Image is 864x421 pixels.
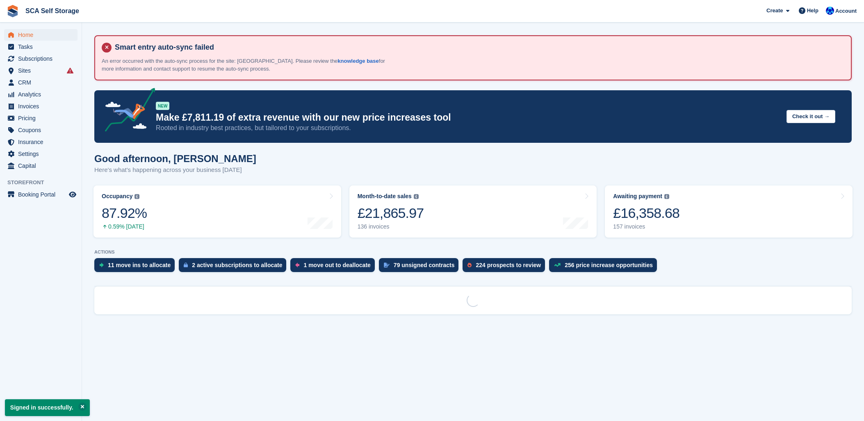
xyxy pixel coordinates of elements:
[4,65,78,76] a: menu
[664,194,669,199] img: icon-info-grey-7440780725fd019a000dd9b08b2336e03edf1995a4989e88bcd33f0948082b44.svg
[102,57,389,73] p: An error occurred with the auto-sync process for the site: [GEOGRAPHIC_DATA]. Please review the f...
[786,110,835,124] button: Check it out →
[290,258,378,276] a: 1 move out to deallocate
[605,185,853,238] a: Awaiting payment £16,358.68 157 invoices
[18,189,67,200] span: Booking Portal
[102,205,147,222] div: 87.92%
[826,7,834,15] img: Kelly Neesham
[22,4,82,18] a: SCA Self Storage
[476,262,541,268] div: 224 prospects to review
[67,67,73,74] i: Smart entry sync failures have occurred
[99,263,104,268] img: move_ins_to_allocate_icon-fdf77a2bb77ea45bf5b3d319d69a93e2d87916cf1d5bf7949dd705db3b84f3ca.svg
[112,43,844,52] h4: Smart entry auto-sync failed
[156,102,169,110] div: NEW
[7,178,82,187] span: Storefront
[4,41,78,53] a: menu
[4,148,78,160] a: menu
[766,7,783,15] span: Create
[463,258,549,276] a: 224 prospects to review
[94,258,179,276] a: 11 move ins to allocate
[102,193,132,200] div: Occupancy
[94,165,256,175] p: Here's what's happening across your business [DATE]
[394,262,455,268] div: 79 unsigned contracts
[7,5,19,17] img: stora-icon-8386f47178a22dfd0bd8f6a31ec36ba5ce8667c1dd55bd0f319d3a0aa187defe.svg
[4,112,78,124] a: menu
[98,88,155,135] img: price-adjustments-announcement-icon-8257ccfd72463d97f412b2fc003d46551f7dbcb40ab6d574587a9cd5c0d94...
[807,7,818,15] span: Help
[358,193,412,200] div: Month-to-date sales
[4,160,78,172] a: menu
[18,29,67,41] span: Home
[5,399,90,416] p: Signed in successfully.
[18,77,67,88] span: CRM
[94,153,256,164] h1: Good afternoon, [PERSON_NAME]
[4,124,78,136] a: menu
[192,262,282,268] div: 2 active subscriptions to allocate
[156,124,780,133] p: Rooted in industry best practices, but tailored to your subscriptions.
[613,205,679,222] div: £16,358.68
[135,194,139,199] img: icon-info-grey-7440780725fd019a000dd9b08b2336e03edf1995a4989e88bcd33f0948082b44.svg
[18,101,67,112] span: Invoices
[358,205,424,222] div: £21,865.97
[4,77,78,88] a: menu
[18,160,67,172] span: Capital
[18,89,67,100] span: Analytics
[295,263,299,268] img: move_outs_to_deallocate_icon-f764333ba52eb49d3ac5e1228854f67142a1ed5810a6f6cc68b1a99e826820c5.svg
[554,263,561,267] img: price_increase_opportunities-93ffe204e8149a01c8c9dc8f82e8f89637d9d84a8eef4429ea346261dce0b2c0.svg
[18,136,67,148] span: Insurance
[18,124,67,136] span: Coupons
[467,263,472,268] img: prospect-51fa495bee0391a8d652442698ab0144808aea92771e9ea1ae160a38d050c398.svg
[613,193,662,200] div: Awaiting payment
[102,223,147,230] div: 0.59% [DATE]
[4,101,78,112] a: menu
[379,258,463,276] a: 79 unsigned contracts
[384,263,390,268] img: contract_signature_icon-13c848040528278c33f63329250d36e43548de30e8caae1d1a13099fd9432cc5.svg
[18,41,67,53] span: Tasks
[4,189,78,200] a: menu
[4,29,78,41] a: menu
[337,58,378,64] a: knowledge base
[303,262,370,268] div: 1 move out to deallocate
[18,112,67,124] span: Pricing
[414,194,419,199] img: icon-info-grey-7440780725fd019a000dd9b08b2336e03edf1995a4989e88bcd33f0948082b44.svg
[4,53,78,64] a: menu
[94,249,852,255] p: ACTIONS
[179,258,290,276] a: 2 active subscriptions to allocate
[613,223,679,230] div: 157 invoices
[68,190,78,199] a: Preview store
[18,148,67,160] span: Settings
[108,262,171,268] div: 11 move ins to allocate
[184,262,188,268] img: active_subscription_to_allocate_icon-d502201f5373d7db506a760aba3b589e785aa758c864c3986d89f69b8ff3...
[18,53,67,64] span: Subscriptions
[549,258,661,276] a: 256 price increase opportunities
[358,223,424,230] div: 136 invoices
[18,65,67,76] span: Sites
[835,7,857,15] span: Account
[565,262,653,268] div: 256 price increase opportunities
[93,185,341,238] a: Occupancy 87.92% 0.59% [DATE]
[4,89,78,100] a: menu
[156,112,780,124] p: Make £7,811.19 of extra revenue with our new price increases tool
[4,136,78,148] a: menu
[349,185,597,238] a: Month-to-date sales £21,865.97 136 invoices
